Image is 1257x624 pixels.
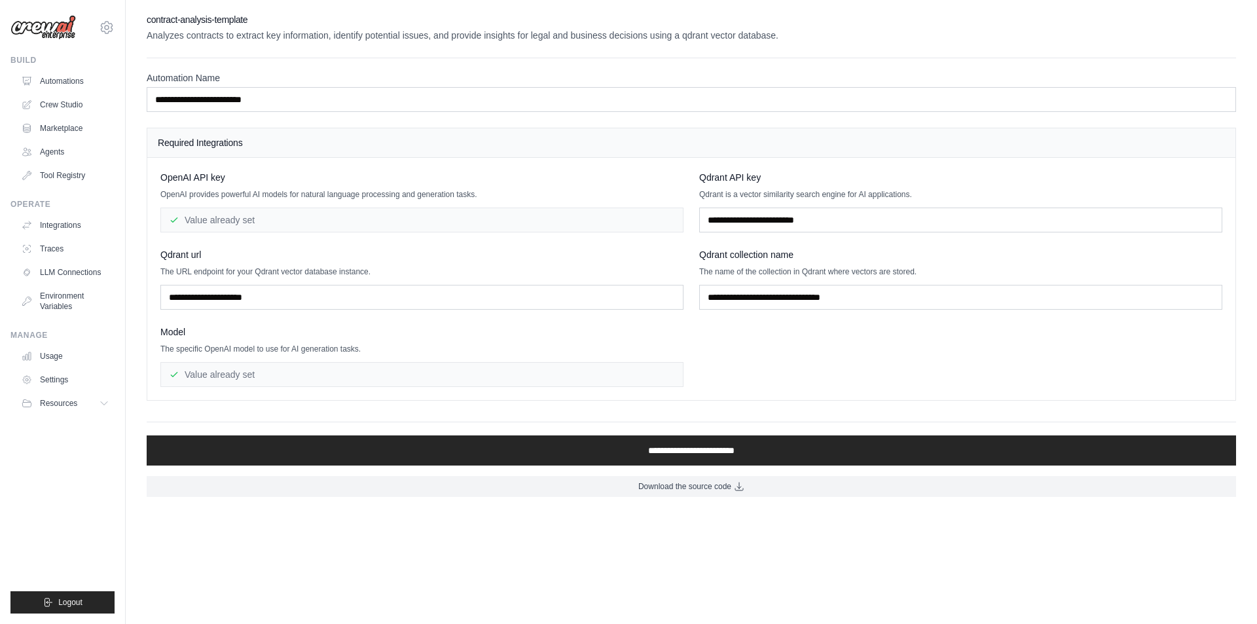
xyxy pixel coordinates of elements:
[16,94,115,115] a: Crew Studio
[160,171,225,184] span: OpenAI API key
[10,591,115,614] button: Logout
[699,171,761,184] span: Qdrant API key
[158,136,1225,149] h4: Required Integrations
[16,215,115,236] a: Integrations
[160,362,683,387] div: Value already set
[16,369,115,390] a: Settings
[160,325,185,339] span: Model
[16,71,115,92] a: Automations
[16,262,115,283] a: LLM Connections
[16,346,115,367] a: Usage
[160,189,683,200] p: OpenAI provides powerful AI models for natural language processing and generation tasks.
[147,29,1236,42] p: Analyzes contracts to extract key information, identify potential issues, and provide insights fo...
[16,238,115,259] a: Traces
[16,141,115,162] a: Agents
[16,165,115,186] a: Tool Registry
[147,13,1236,26] h2: contract-analysis-template
[160,248,201,261] span: Qdrant url
[160,208,683,232] div: Value already set
[699,189,1222,200] p: Qdrant is a vector similarity search engine for AI applications.
[10,330,115,340] div: Manage
[10,199,115,210] div: Operate
[699,266,1222,277] p: The name of the collection in Qdrant where vectors are stored.
[638,481,731,492] span: Download the source code
[16,285,115,317] a: Environment Variables
[147,476,1236,497] a: Download the source code
[160,266,683,277] p: The URL endpoint for your Qdrant vector database instance.
[58,597,82,608] span: Logout
[16,118,115,139] a: Marketplace
[160,344,683,354] p: The specific OpenAI model to use for AI generation tasks.
[40,398,77,409] span: Resources
[699,248,793,261] span: Qdrant collection name
[10,15,76,40] img: Logo
[10,55,115,65] div: Build
[16,393,115,414] button: Resources
[147,71,1236,84] label: Automation Name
